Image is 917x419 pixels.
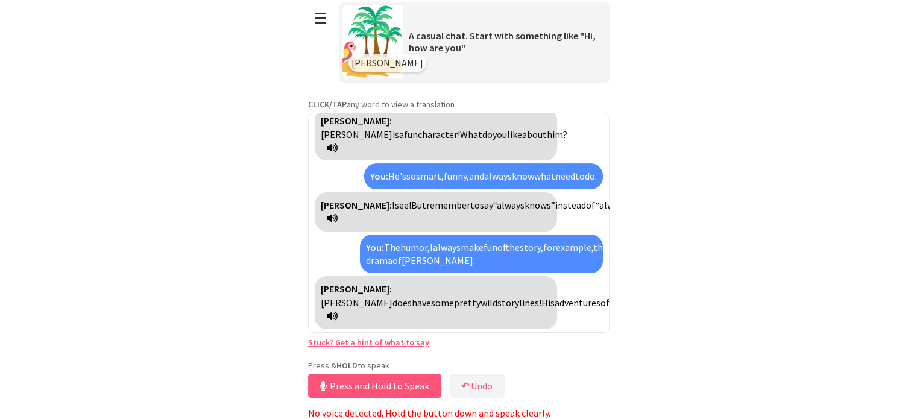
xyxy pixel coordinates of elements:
[321,297,392,309] span: [PERSON_NAME]
[541,297,555,309] span: His
[364,163,603,189] div: Click to translate
[342,5,403,78] img: Scenario Image
[400,241,430,253] span: humor,
[402,254,475,266] span: [PERSON_NAME].
[308,3,333,34] button: ☰
[512,170,534,182] span: know
[449,374,505,398] button: ↶Undo
[433,241,461,253] span: always
[596,199,627,211] span: “always
[360,235,602,274] div: Click to translate
[585,170,597,182] span: do.
[384,241,400,253] span: The
[351,57,423,69] span: [PERSON_NAME]
[321,115,392,127] strong: [PERSON_NAME]:
[497,297,541,309] span: storylines!
[507,128,522,140] span: like
[308,407,610,419] p: No voice detected. Hold the button down and speak clearly.
[555,199,586,211] span: instead
[482,128,493,140] span: do
[431,297,454,309] span: some
[308,360,610,371] p: Press & to speak
[315,108,557,160] div: Click to translate
[321,283,392,295] strong: [PERSON_NAME]:
[547,128,567,140] span: him?
[469,170,484,182] span: and
[315,192,557,232] div: Click to translate
[480,199,493,211] span: say
[395,199,411,211] span: see!
[444,170,469,182] span: funny,
[392,199,395,211] span: I
[321,128,392,140] span: [PERSON_NAME]
[481,297,497,309] span: wild
[406,170,416,182] span: so
[308,337,429,348] a: Stuck? Get a hint of what to say
[388,170,406,182] span: He's
[412,297,431,309] span: have
[522,128,547,140] span: about
[493,128,507,140] span: you
[370,170,388,182] strong: You:
[321,199,392,211] strong: [PERSON_NAME]:
[556,241,593,253] span: example,
[454,297,481,309] span: pretty
[460,128,482,140] span: What
[555,297,600,309] span: adventures
[430,241,433,253] span: I
[461,241,484,253] span: make
[461,380,469,392] b: ↶
[525,199,555,211] span: knows”
[409,30,596,54] span: A casual chat. Start with something like "Hi, how are you"
[555,170,575,182] span: need
[484,241,497,253] span: fun
[308,374,441,398] button: Press and Hold to Speak
[586,199,596,211] span: of
[308,99,610,110] p: any word to view a translation
[509,241,520,253] span: the
[470,199,480,211] span: to
[392,128,399,140] span: is
[426,199,470,211] span: remember
[308,99,347,110] strong: CLICK/TAP
[336,360,358,371] strong: HOLD
[315,276,557,329] div: Click to translate
[493,199,525,211] span: “always
[593,241,608,253] span: the
[520,241,543,253] span: story,
[543,241,556,253] span: for
[534,170,555,182] span: what
[600,297,623,309] span: often
[575,170,585,182] span: to
[399,128,404,140] span: a
[484,170,512,182] span: always
[418,128,460,140] span: character!
[497,241,509,253] span: of
[392,254,402,266] span: of
[392,297,412,309] span: does
[416,170,444,182] span: smart,
[404,128,418,140] span: fun
[411,199,426,211] span: But
[366,241,384,253] strong: You:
